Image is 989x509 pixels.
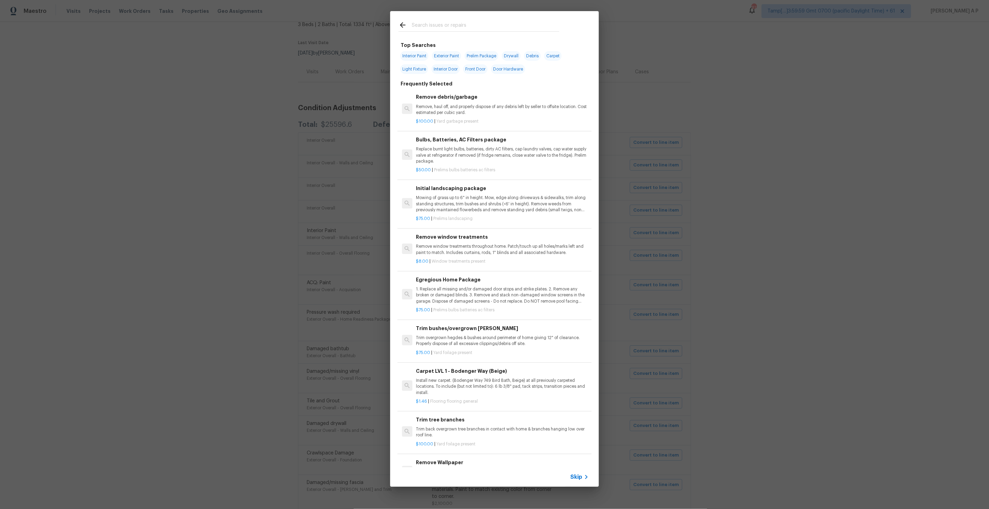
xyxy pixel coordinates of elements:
[416,286,589,304] p: 1. Replace all missing and/or damaged door stops and strike plates. 2. Remove any broken or damag...
[437,119,479,123] span: Yard garbage present
[416,378,589,395] p: Install new carpet. (Bodenger Way 749 Bird Bath, Beige) at all previously carpeted locations. To ...
[502,51,521,61] span: Drywall
[416,259,429,263] span: $8.00
[416,216,589,222] p: |
[416,325,589,332] h6: Trim bushes/overgrown [PERSON_NAME]
[544,51,562,61] span: Carpet
[416,195,589,213] p: Mowing of grass up to 6" in height. Mow, edge along driveways & sidewalks, trim along standing st...
[416,399,589,404] p: |
[434,308,495,312] span: Prelims bulbs batteries ac filters
[432,259,486,263] span: Window treatments present
[524,51,541,61] span: Debris
[416,104,589,116] p: Remove, haul off, and properly dispose of any debris left by seller to offsite location. Cost est...
[434,216,473,221] span: Prelims landscaping
[416,136,589,143] h6: Bulbs, Batteries, AC Filters package
[437,442,476,446] span: Yard foilage present
[416,118,589,124] p: |
[412,21,559,31] input: Search issues or repairs
[416,258,589,264] p: |
[400,64,428,74] span: Light Fixture
[416,399,427,403] span: $1.46
[416,367,589,375] h6: Carpet LVL 1 - Bodenger Way (Beige)
[416,350,589,356] p: |
[416,244,589,255] p: Remove window treatments throughout home. Patch/touch up all holes/marks left and paint to match....
[401,80,452,88] h6: Frequently Selected
[416,442,434,446] span: $100.00
[416,307,589,313] p: |
[416,167,589,173] p: |
[432,51,461,61] span: Exterior Paint
[416,335,589,347] p: Trim overgrown hegdes & bushes around perimeter of home giving 12" of clearance. Properly dispose...
[416,459,589,466] h6: Remove Wallpaper
[434,168,496,172] span: Prelims bulbs batteries ac filters
[401,41,436,49] h6: Top Searches
[416,216,431,221] span: $75.00
[416,184,589,192] h6: Initial landscaping package
[431,399,478,403] span: Flooring flooring general
[570,474,582,481] span: Skip
[416,351,431,355] span: $75.00
[463,64,488,74] span: Front Door
[416,146,589,164] p: Replace burnt light bulbs, batteries, dirty AC filters, cap laundry valves, cap water supply valv...
[416,93,589,101] h6: Remove debris/garbage
[416,441,589,447] p: |
[416,168,431,172] span: $50.00
[432,64,460,74] span: Interior Door
[491,64,525,74] span: Door Hardware
[400,51,428,61] span: Interior Paint
[416,416,589,424] h6: Trim tree branches
[416,276,589,284] h6: Egregious Home Package
[416,426,589,438] p: Trim back overgrown tree branches in contact with home & branches hanging low over roof line.
[416,119,434,123] span: $100.00
[434,351,473,355] span: Yard foilage present
[416,233,589,241] h6: Remove window treatments
[416,308,431,312] span: $75.00
[465,51,498,61] span: Prelim Package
